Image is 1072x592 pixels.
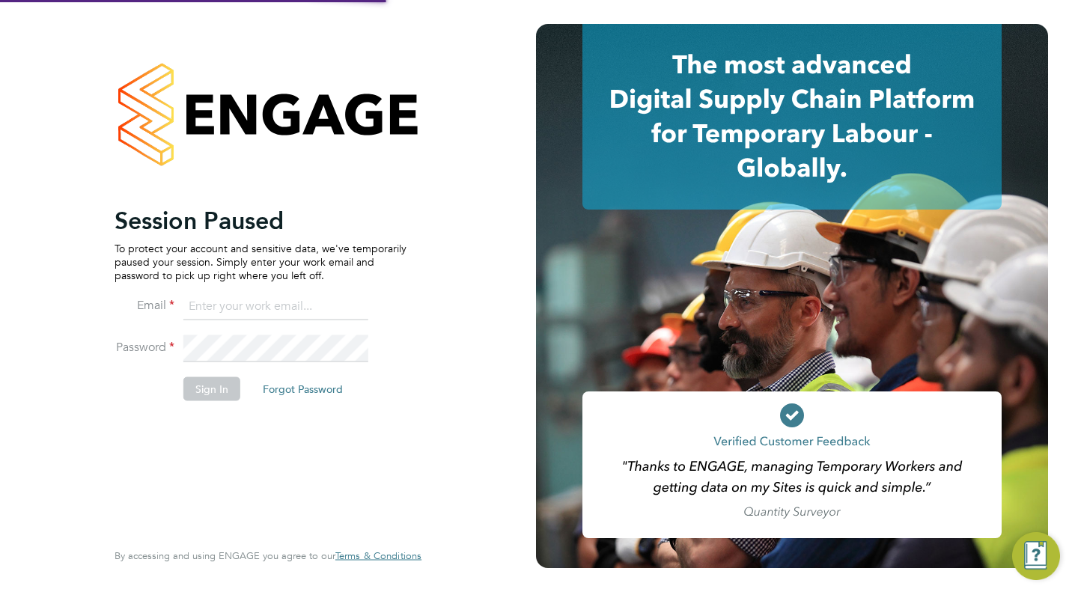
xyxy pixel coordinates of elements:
[115,241,406,282] p: To protect your account and sensitive data, we've temporarily paused your session. Simply enter y...
[115,205,406,235] h2: Session Paused
[335,550,421,562] a: Terms & Conditions
[115,339,174,355] label: Password
[115,549,421,562] span: By accessing and using ENGAGE you agree to our
[183,376,240,400] button: Sign In
[251,376,355,400] button: Forgot Password
[183,293,368,320] input: Enter your work email...
[115,297,174,313] label: Email
[335,549,421,562] span: Terms & Conditions
[1012,532,1060,580] button: Engage Resource Center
